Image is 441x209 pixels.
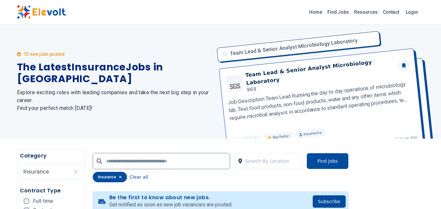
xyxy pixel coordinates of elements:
[17,61,213,85] h1: The Latest Insurance Jobs in [GEOGRAPHIC_DATA]
[307,7,325,17] a: Home
[307,153,348,169] button: Find Jobs
[380,7,402,17] a: Contact
[109,201,232,209] p: Get notified as soon as new job vacancies are posted.
[352,7,380,17] a: Resources
[313,195,346,208] button: Subscribe
[24,199,29,204] input: Full-time
[33,199,53,204] span: Full-time
[130,172,148,182] button: Clear all
[24,51,65,57] p: 13 new jobs posted
[20,152,82,160] h5: Category
[325,7,352,17] a: Find Jobs
[17,5,66,19] img: Elevolt
[20,187,82,195] h5: Contract Type
[93,172,127,182] div: insurance
[402,6,422,19] a: Login
[17,89,213,112] h2: Explore exciting roles with leading companies and take the next big step in your career. Find you...
[109,194,232,201] h4: Be the first to know about new jobs.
